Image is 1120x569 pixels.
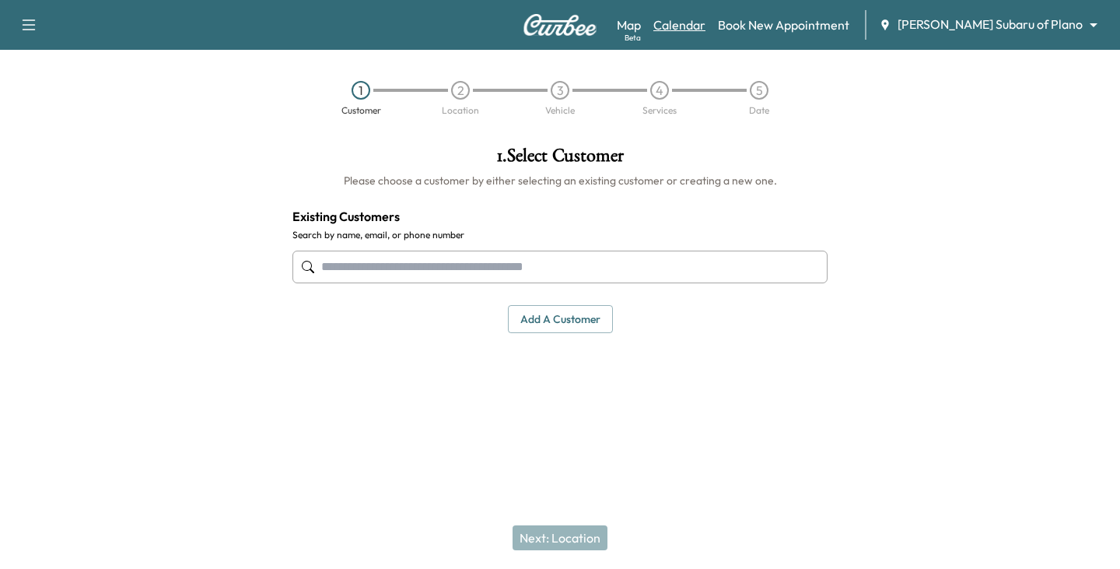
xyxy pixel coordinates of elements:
div: Date [749,106,769,115]
div: Services [642,106,677,115]
div: Customer [341,106,381,115]
div: 3 [551,81,569,100]
a: Book New Appointment [718,16,849,34]
a: Calendar [653,16,705,34]
label: Search by name, email, or phone number [292,229,828,241]
h4: Existing Customers [292,207,828,226]
a: MapBeta [617,16,641,34]
h1: 1 . Select Customer [292,146,828,173]
h6: Please choose a customer by either selecting an existing customer or creating a new one. [292,173,828,188]
div: Vehicle [545,106,575,115]
span: [PERSON_NAME] Subaru of Plano [898,16,1083,33]
div: 1 [352,81,370,100]
button: Add a customer [508,305,613,334]
div: Location [442,106,479,115]
div: 2 [451,81,470,100]
div: 5 [750,81,768,100]
div: Beta [625,32,641,44]
img: Curbee Logo [523,14,597,36]
div: 4 [650,81,669,100]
